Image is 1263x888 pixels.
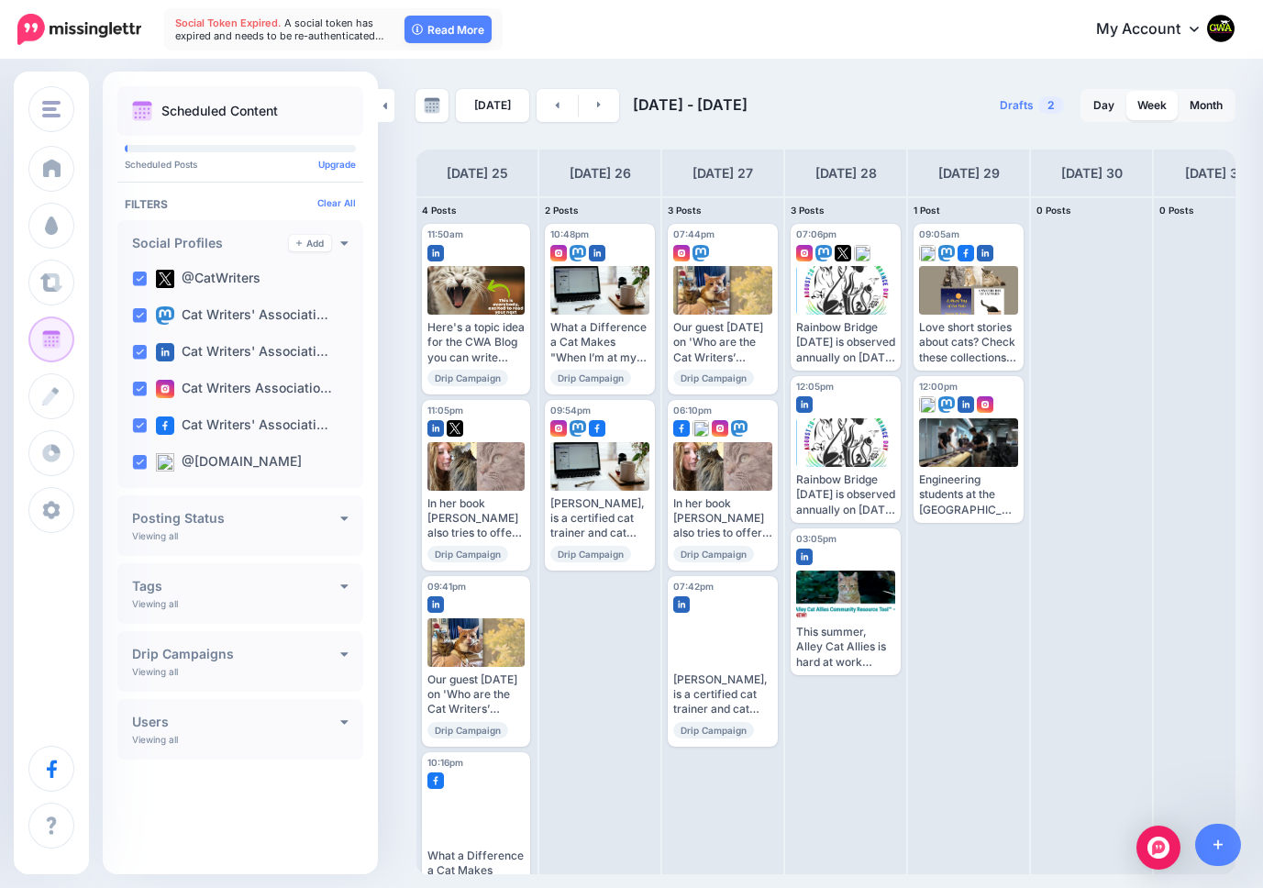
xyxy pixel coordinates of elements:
span: Drip Campaign [427,722,508,738]
div: Here's a topic idea for the CWA Blog you can write about! A literature review of any larger cat p... [427,320,525,365]
span: A social token has expired and needs to be re-authenticated… [175,17,384,42]
p: Viewing all [132,734,178,745]
a: [DATE] [456,89,529,122]
span: Drip Campaign [427,370,508,386]
a: Month [1179,91,1234,120]
div: This summer, Alley Cat Allies is hard at work helping communities work together, capitalize on ex... [796,625,895,670]
img: mastodon-square.png [570,420,586,437]
p: Scheduled Content [161,105,278,117]
img: twitter-square.png [447,420,463,437]
span: 07:06pm [796,228,836,239]
span: 11:05pm [427,405,463,416]
img: instagram-square.png [977,396,993,413]
h4: Drip Campaigns [132,648,340,660]
img: facebook-square.png [427,772,444,789]
span: 07:42pm [673,581,714,592]
img: instagram-square.png [550,245,567,261]
p: Scheduled Posts [125,160,356,169]
span: Social Token Expired. [175,17,282,29]
img: facebook-square.png [673,420,690,437]
span: Drip Campaign [673,722,754,738]
span: 10:48pm [550,228,589,239]
img: linkedin-square.png [427,245,444,261]
img: mastodon-square.png [731,420,748,437]
div: In her book [PERSON_NAME] also tries to offer useful information about cat behavior and how to so... [427,496,525,541]
img: mastodon-square.png [692,245,709,261]
h4: Users [132,716,340,728]
a: Read More [404,16,492,43]
span: 07:44pm [673,228,715,239]
span: 3 Posts [668,205,702,216]
span: 0 Posts [1036,205,1071,216]
span: 09:41pm [427,581,466,592]
span: 11:50am [427,228,463,239]
img: instagram-square.png [796,245,813,261]
h4: Filters [125,197,356,211]
h4: [DATE] 29 [938,162,1000,184]
img: linkedin-square.png [589,245,605,261]
img: linkedin-square.png [427,596,444,613]
h4: [DATE] 25 [447,162,508,184]
span: [DATE] - [DATE] [633,95,748,114]
img: twitter-square.png [835,245,851,261]
h4: Tags [132,580,340,593]
img: linkedin-square.png [796,549,813,565]
img: mastodon-square.png [570,245,586,261]
p: Viewing all [132,666,178,677]
img: facebook-square.png [156,416,174,435]
a: My Account [1078,7,1235,52]
a: Add [289,235,331,251]
img: linkedin-square.png [427,420,444,437]
img: instagram-square.png [550,420,567,437]
img: facebook-square.png [589,420,605,437]
span: 06:10pm [673,405,712,416]
span: 2 Posts [545,205,579,216]
img: twitter-square.png [156,270,174,288]
h4: [DATE] 26 [570,162,631,184]
span: 0 Posts [1159,205,1194,216]
span: Drip Campaign [550,370,631,386]
img: instagram-square.png [673,245,690,261]
label: @[DOMAIN_NAME] [156,453,302,472]
img: mastodon-square.png [938,245,955,261]
label: Cat Writers' Associati… [156,343,328,361]
div: Our guest [DATE] on 'Who are the Cat Writers’ Association' is [DEMOGRAPHIC_DATA] [DEMOGRAPHIC_DAT... [427,672,525,717]
img: linkedin-square.png [156,343,174,361]
div: In her book [PERSON_NAME] also tries to offer useful information about cat behavior and how to so... [673,496,772,541]
img: instagram-square.png [156,380,174,398]
img: mastodon-square.png [938,396,955,413]
img: linkedin-square.png [977,245,993,261]
div: Engineering students at the [GEOGRAPHIC_DATA] set out to create a flying machine for the Red Bull... [919,472,1018,517]
span: 2 [1038,96,1064,114]
span: Drip Campaign [427,546,508,562]
h4: [DATE] 31 [1185,162,1244,184]
div: Our guest [DATE] on 'Who are the Cat Writers’ Association' is [DEMOGRAPHIC_DATA] [DEMOGRAPHIC_DAT... [673,320,772,365]
p: Viewing all [132,598,178,609]
span: 4 Posts [422,205,457,216]
div: [PERSON_NAME], is a certified cat trainer and cat adventure enthusiast. As a “mom” to six cats an... [673,672,772,717]
img: linkedin-square.png [958,396,974,413]
span: 10:16pm [427,757,463,768]
img: mastodon-square.png [815,245,832,261]
span: 09:54pm [550,405,591,416]
div: [PERSON_NAME], is a certified cat trainer and cat adventure enthusiast. As a “mom” to six cats an... [550,496,649,541]
img: bluesky-square.png [156,453,174,472]
img: Missinglettr [17,14,141,45]
label: Cat Writers' Associati… [156,306,328,325]
span: 03:05pm [796,533,836,544]
img: facebook-square.png [958,245,974,261]
span: Drip Campaign [673,546,754,562]
a: Day [1082,91,1125,120]
img: bluesky-square.png [919,396,936,413]
a: Clear All [317,197,356,208]
img: bluesky-square.png [919,245,936,261]
h4: [DATE] 30 [1061,162,1123,184]
span: Drafts [1000,100,1034,111]
span: Drip Campaign [550,546,631,562]
div: Rainbow Bridge [DATE] is observed annually on [DATE] to honor and remember beloved pets who have ... [796,320,895,365]
img: mastodon-square.png [156,306,174,325]
a: Week [1126,91,1178,120]
img: instagram-square.png [712,420,728,437]
span: Drip Campaign [673,370,754,386]
h4: Social Profiles [132,237,289,250]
